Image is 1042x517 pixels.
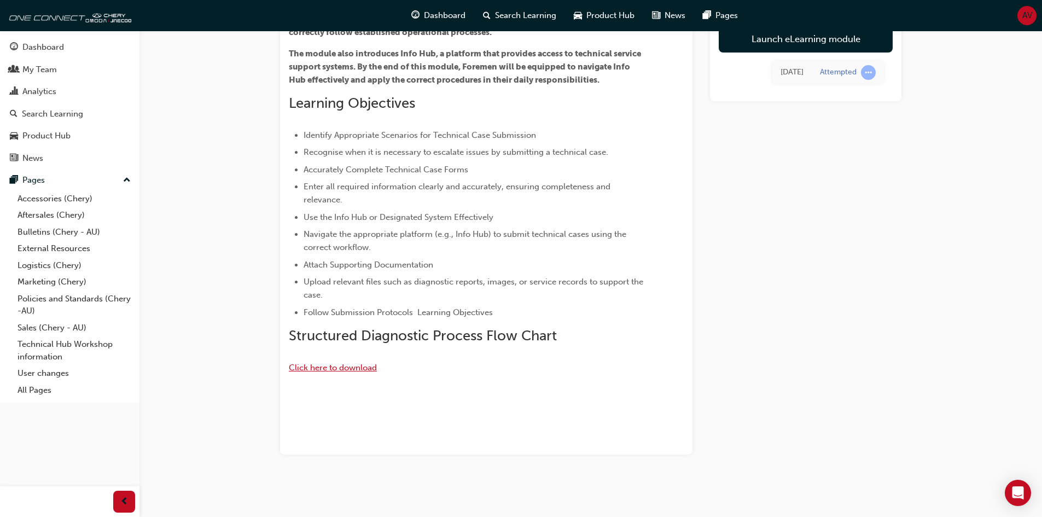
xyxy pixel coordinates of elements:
[1005,480,1031,506] div: Open Intercom Messenger
[13,257,135,274] a: Logistics (Chery)
[574,9,582,22] span: car-icon
[1022,9,1032,22] span: AV
[586,9,634,22] span: Product Hub
[10,154,18,164] span: news-icon
[22,41,64,54] div: Dashboard
[10,131,18,141] span: car-icon
[4,60,135,80] a: My Team
[4,170,135,190] button: Pages
[13,336,135,365] a: Technical Hub Workshop information
[123,173,131,188] span: up-icon
[289,1,642,37] span: This module is specifically designed to address the requirements and procedures relevant to Works...
[289,363,377,373] a: Click here to download
[411,9,420,22] span: guage-icon
[4,37,135,57] a: Dashboard
[22,174,45,187] div: Pages
[13,365,135,382] a: User changes
[483,9,491,22] span: search-icon
[424,9,465,22] span: Dashboard
[22,108,83,120] div: Search Learning
[13,190,135,207] a: Accessories (Chery)
[13,382,135,399] a: All Pages
[289,327,557,344] span: Structured Diagnostic Process Flow Chart
[289,95,415,112] span: Learning Objectives
[13,320,135,336] a: Sales (Chery - AU)
[652,9,660,22] span: news-icon
[4,104,135,124] a: Search Learning
[304,165,468,175] span: Accurately Complete Technical Case Forms
[22,152,43,165] div: News
[4,82,135,102] a: Analytics
[665,9,685,22] span: News
[495,9,556,22] span: Search Learning
[4,35,135,170] button: DashboardMy TeamAnalyticsSearch LearningProduct HubNews
[289,49,643,85] span: The module also introduces Info Hub, a platform that provides access to technical service support...
[304,130,536,140] span: Identify Appropriate Scenarios for Technical Case Submission
[10,109,18,119] span: search-icon
[304,212,493,222] span: Use the Info Hub or Designated System Effectively
[13,224,135,241] a: Bulletins (Chery - AU)
[474,4,565,27] a: search-iconSearch Learning
[417,307,493,317] span: Learning Objectives
[5,4,131,26] img: oneconnect
[13,291,135,320] a: Policies and Standards (Chery -AU)
[715,9,738,22] span: Pages
[694,4,747,27] a: pages-iconPages
[820,67,857,78] div: Attempted
[4,126,135,146] a: Product Hub
[304,307,413,317] span: Follow Submission Protocols
[861,65,876,80] span: learningRecordVerb_ATTEMPT-icon
[1017,6,1037,25] button: AV
[643,4,694,27] a: news-iconNews
[703,9,711,22] span: pages-icon
[120,495,129,509] span: prev-icon
[565,4,643,27] a: car-iconProduct Hub
[22,85,56,98] div: Analytics
[10,176,18,185] span: pages-icon
[4,148,135,169] a: News
[781,66,804,79] div: Mon Aug 25 2025 15:32:00 GMT+0800 (Australian Western Standard Time)
[304,182,613,205] span: Enter all required information clearly and accurately, ensuring completeness and relevance.
[304,260,433,270] span: Attach Supporting Documentation
[22,63,57,76] div: My Team
[304,229,628,252] span: Navigate the appropriate platform (e.g., Info Hub) to submit technical cases using the correct wo...
[22,130,71,142] div: Product Hub
[719,25,893,53] a: Launch eLearning module
[10,87,18,97] span: chart-icon
[10,65,18,75] span: people-icon
[403,4,474,27] a: guage-iconDashboard
[304,277,645,300] span: Upload relevant files such as diagnostic reports, images, or service records to support the case.
[13,207,135,224] a: Aftersales (Chery)
[13,274,135,291] a: Marketing (Chery)
[304,147,608,157] span: Recognise when it is necessary to escalate issues by submitting a technical case.
[13,240,135,257] a: External Resources
[10,43,18,53] span: guage-icon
